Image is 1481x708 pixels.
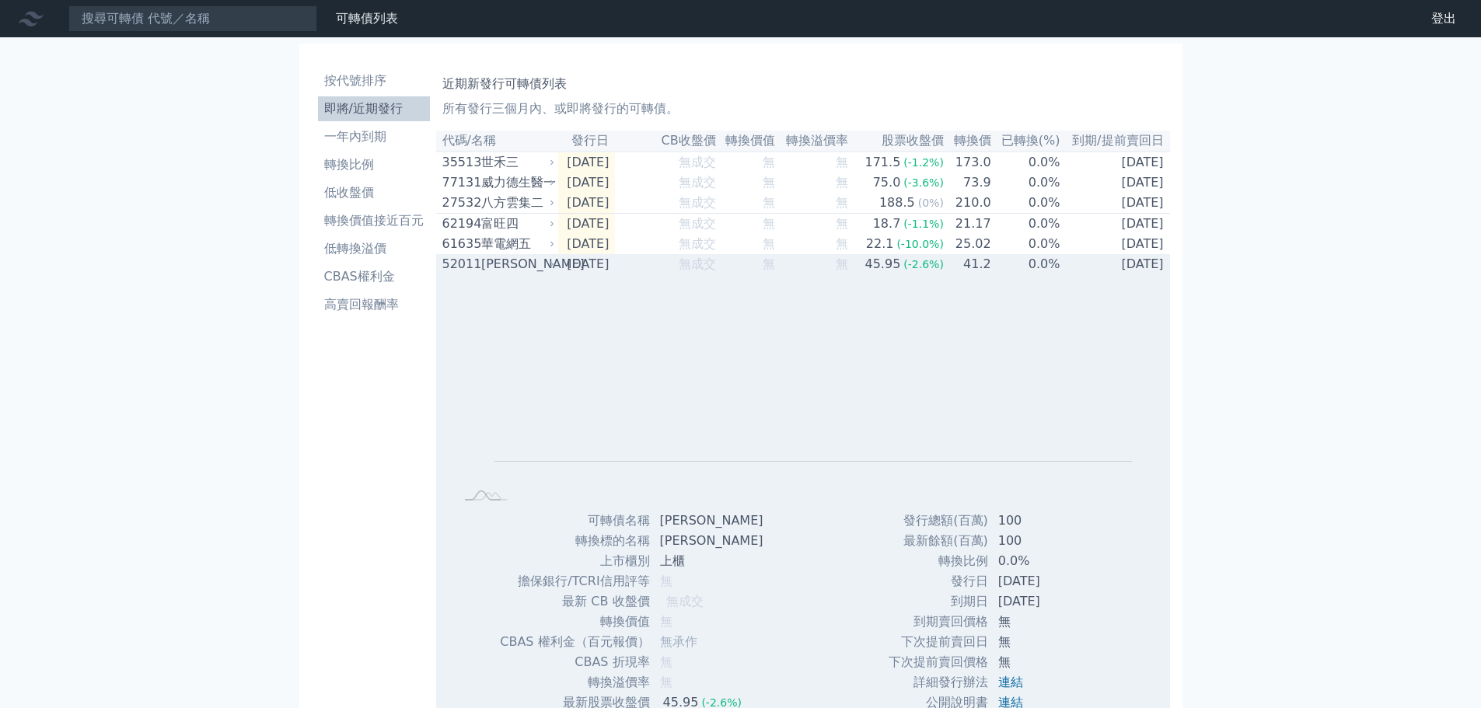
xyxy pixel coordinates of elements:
[763,155,775,169] span: 無
[763,216,775,231] span: 無
[849,131,945,152] th: 股票收盤價
[68,5,317,32] input: 搜尋可轉債 代號／名稱
[615,131,716,152] th: CB收盤價
[679,236,716,251] span: 無成交
[481,235,552,253] div: 華電網五
[442,173,477,192] div: 77131
[499,531,650,551] td: 轉換標的名稱
[558,152,616,173] td: [DATE]
[836,256,848,271] span: 無
[1061,193,1170,214] td: [DATE]
[666,594,704,609] span: 無成交
[499,652,650,672] td: CBAS 折現率
[318,127,430,146] li: 一年內到期
[442,75,1164,93] h1: 近期新發行可轉債列表
[1061,152,1170,173] td: [DATE]
[989,612,1106,632] td: 無
[1419,6,1469,31] a: 登出
[318,99,430,118] li: 即將/近期發行
[896,238,943,250] span: (-10.0%)
[318,211,430,230] li: 轉換價值接近百元
[1061,254,1170,274] td: [DATE]
[499,672,650,692] td: 轉換溢價率
[480,298,1133,484] g: Chart
[888,632,989,652] td: 下次提前賣回日
[318,208,430,233] a: 轉換價值接近百元
[318,68,430,93] a: 按代號排序
[499,571,650,591] td: 擔保銀行/TCRI信用評等
[763,236,775,251] span: 無
[945,234,992,254] td: 25.02
[481,194,552,212] div: 八方雲集二
[945,254,992,274] td: 41.2
[989,551,1106,571] td: 0.0%
[660,654,672,669] span: 無
[992,193,1061,214] td: 0.0%
[888,672,989,692] td: 詳細發行辦法
[998,675,1023,689] a: 連結
[763,175,775,190] span: 無
[862,153,904,172] div: 171.5
[945,131,992,152] th: 轉換價
[1061,234,1170,254] td: [DATE]
[442,235,477,253] div: 61635
[318,267,430,286] li: CBAS權利金
[436,131,558,152] th: 代碼/名稱
[481,173,552,192] div: 威力德生醫一
[945,214,992,235] td: 21.17
[870,214,904,233] div: 18.7
[679,256,716,271] span: 無成交
[499,591,650,612] td: 最新 CB 收盤價
[888,531,989,551] td: 最新餘額(百萬)
[888,652,989,672] td: 下次提前賣回價格
[558,234,616,254] td: [DATE]
[660,614,672,629] span: 無
[989,571,1106,591] td: [DATE]
[903,258,944,270] span: (-2.6%)
[481,214,552,233] div: 富旺四
[318,180,430,205] a: 低收盤價
[558,193,616,214] td: [DATE]
[318,295,430,314] li: 高賣回報酬率
[763,256,775,271] span: 無
[836,175,848,190] span: 無
[558,131,616,152] th: 發行日
[679,155,716,169] span: 無成交
[863,235,897,253] div: 22.1
[989,652,1106,672] td: 無
[992,254,1061,274] td: 0.0%
[499,551,650,571] td: 上市櫃別
[992,173,1061,193] td: 0.0%
[836,155,848,169] span: 無
[318,264,430,289] a: CBAS權利金
[558,254,616,274] td: [DATE]
[558,214,616,235] td: [DATE]
[499,632,650,652] td: CBAS 權利金（百元報價）
[888,511,989,531] td: 發行總額(百萬)
[989,632,1106,652] td: 無
[945,193,992,214] td: 210.0
[836,236,848,251] span: 無
[945,173,992,193] td: 73.9
[918,197,944,209] span: (0%)
[679,175,716,190] span: 無成交
[558,173,616,193] td: [DATE]
[989,531,1106,551] td: 100
[836,216,848,231] span: 無
[318,183,430,202] li: 低收盤價
[945,152,992,173] td: 173.0
[442,153,477,172] div: 35513
[992,214,1061,235] td: 0.0%
[481,153,552,172] div: 世禾三
[499,612,650,632] td: 轉換價值
[903,218,944,230] span: (-1.1%)
[442,255,477,274] div: 52011
[717,131,777,152] th: 轉換價值
[862,255,904,274] div: 45.95
[318,124,430,149] a: 一年內到期
[660,574,672,588] span: 無
[481,255,552,274] div: [PERSON_NAME]
[989,511,1106,531] td: 100
[442,214,477,233] div: 62194
[318,292,430,317] a: 高賣回報酬率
